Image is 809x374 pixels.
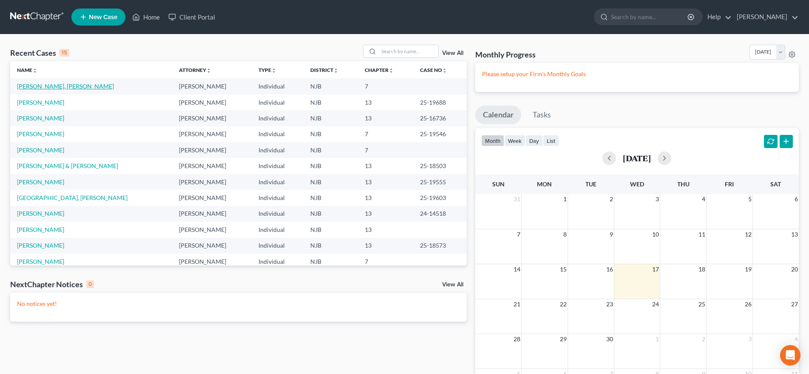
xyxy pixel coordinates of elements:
td: 25-18503 [413,158,466,174]
td: Individual [252,254,304,269]
div: 15 [60,49,69,57]
span: 8 [562,229,568,240]
button: month [481,135,504,146]
p: Please setup your Firm's Monthly Goals [482,70,792,78]
span: 31 [513,194,521,204]
a: [PERSON_NAME] [732,9,798,25]
span: 25 [698,299,706,309]
td: Individual [252,174,304,190]
span: New Case [89,14,117,20]
td: NJB [304,190,358,206]
span: 4 [794,334,799,344]
td: NJB [304,254,358,269]
td: [PERSON_NAME] [172,110,252,126]
td: Individual [252,94,304,110]
span: 13 [790,229,799,240]
i: unfold_more [333,68,338,73]
span: 14 [513,264,521,274]
i: unfold_more [271,68,276,73]
a: View All [442,50,463,56]
div: NextChapter Notices [10,279,94,289]
td: 25-19555 [413,174,466,190]
span: Wed [630,180,644,188]
span: 1 [562,194,568,204]
span: 29 [559,334,568,344]
a: Attorneyunfold_more [179,67,211,73]
a: [PERSON_NAME] [17,226,64,233]
span: 28 [513,334,521,344]
div: Open Intercom Messenger [780,345,800,365]
a: [PERSON_NAME] [17,146,64,154]
td: [PERSON_NAME] [172,126,252,142]
td: 13 [358,110,413,126]
td: NJB [304,174,358,190]
td: Individual [252,158,304,174]
span: Mon [537,180,552,188]
td: [PERSON_NAME] [172,142,252,158]
a: [PERSON_NAME] [17,242,64,249]
a: Tasks [525,106,559,124]
span: 26 [744,299,752,309]
td: Individual [252,206,304,222]
p: No notices yet! [17,300,460,308]
td: 25-19546 [413,126,466,142]
td: [PERSON_NAME] [172,254,252,269]
h2: [DATE] [623,154,651,163]
td: NJB [304,94,358,110]
a: [PERSON_NAME] & [PERSON_NAME] [17,162,118,169]
a: [PERSON_NAME] [17,210,64,217]
td: 7 [358,78,413,94]
a: Nameunfold_more [17,67,37,73]
td: [PERSON_NAME] [172,190,252,206]
td: Individual [252,78,304,94]
a: [PERSON_NAME] [17,99,64,106]
td: [PERSON_NAME] [172,94,252,110]
span: 4 [701,194,706,204]
div: 0 [86,280,94,288]
span: 30 [605,334,614,344]
a: Chapterunfold_more [365,67,394,73]
span: 23 [605,299,614,309]
td: NJB [304,126,358,142]
td: Individual [252,110,304,126]
a: Case Nounfold_more [420,67,447,73]
span: 16 [605,264,614,274]
td: [PERSON_NAME] [172,174,252,190]
span: 1 [655,334,660,344]
span: Sat [770,180,781,188]
span: 9 [609,229,614,240]
td: Individual [252,190,304,206]
td: 13 [358,94,413,110]
span: 2 [701,334,706,344]
span: Sun [492,180,505,188]
span: 22 [559,299,568,309]
td: 25-16736 [413,110,466,126]
td: NJB [304,110,358,126]
div: Recent Cases [10,48,69,58]
td: 13 [358,222,413,237]
i: unfold_more [206,68,211,73]
td: [PERSON_NAME] [172,78,252,94]
td: 24-14518 [413,206,466,222]
td: [PERSON_NAME] [172,158,252,174]
span: Fri [725,180,734,188]
a: [PERSON_NAME] [17,258,64,265]
span: 10 [651,229,660,240]
span: 17 [651,264,660,274]
td: Individual [252,238,304,254]
a: Calendar [475,106,521,124]
td: 13 [358,158,413,174]
a: Districtunfold_more [310,67,338,73]
td: 25-19603 [413,190,466,206]
a: [PERSON_NAME] [17,178,64,186]
span: Thu [677,180,690,188]
i: unfold_more [442,68,447,73]
span: 24 [651,299,660,309]
td: 7 [358,142,413,158]
td: [PERSON_NAME] [172,206,252,222]
span: 12 [744,229,752,240]
a: Typeunfold_more [258,67,276,73]
td: NJB [304,222,358,237]
td: 13 [358,238,413,254]
a: [PERSON_NAME], [PERSON_NAME] [17,83,114,90]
